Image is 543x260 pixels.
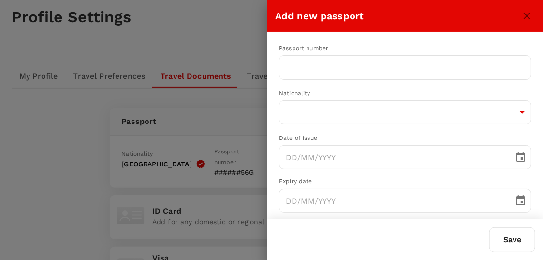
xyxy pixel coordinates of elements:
button: Choose date [511,148,530,167]
input: DD/MM/YYYY [279,189,507,213]
button: close [519,8,535,24]
div: Date of issue [279,134,531,143]
input: DD/MM/YYYY [279,145,507,169]
div: Passport number [279,44,531,54]
div: Nationality [279,89,531,98]
button: Choose date [511,191,530,210]
div: Expiry date [279,177,531,187]
h6: Add new passport [275,8,519,24]
button: Save [489,227,535,252]
div: ​ [279,100,531,124]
